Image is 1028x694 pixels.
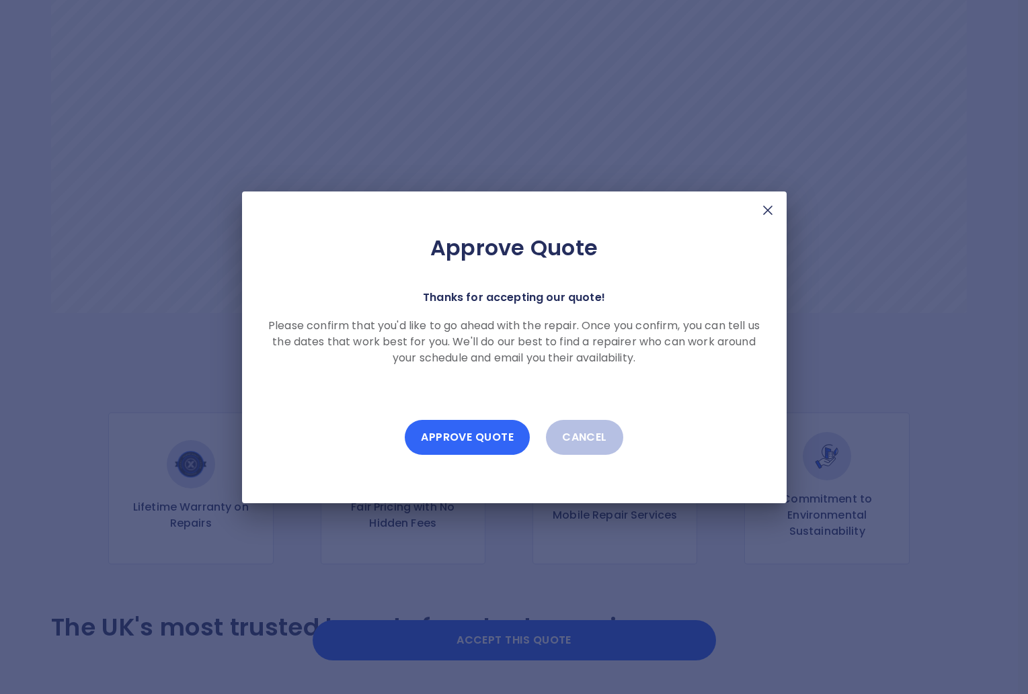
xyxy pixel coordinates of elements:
[423,288,605,307] p: Thanks for accepting our quote!
[760,202,776,218] img: X Mark
[405,420,530,455] button: Approve Quote
[264,234,765,261] h2: Approve Quote
[264,318,765,366] p: Please confirm that you'd like to go ahead with the repair. Once you confirm, you can tell us the...
[546,420,623,455] button: Cancel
